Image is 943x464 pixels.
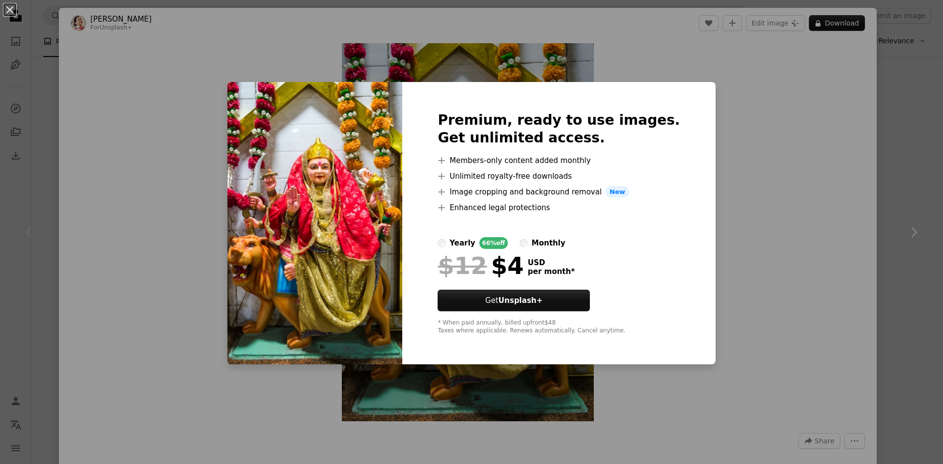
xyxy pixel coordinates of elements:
[438,239,445,247] input: yearly66%off
[438,170,680,182] li: Unlimited royalty-free downloads
[438,253,487,278] span: $12
[531,237,565,249] div: monthly
[606,186,629,198] span: New
[438,186,680,198] li: Image cropping and background removal
[438,319,680,335] div: * When paid annually, billed upfront $48 Taxes where applicable. Renews automatically. Cancel any...
[479,237,508,249] div: 66% off
[449,237,475,249] div: yearly
[438,253,524,278] div: $4
[438,202,680,214] li: Enhanced legal protections
[527,258,575,267] span: USD
[438,155,680,166] li: Members-only content added monthly
[499,296,543,305] strong: Unsplash+
[527,267,575,276] span: per month *
[520,239,527,247] input: monthly
[438,111,680,147] h2: Premium, ready to use images. Get unlimited access.
[438,290,590,311] button: GetUnsplash+
[227,82,402,365] img: premium_photo-1674898519755-f4b8db173669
